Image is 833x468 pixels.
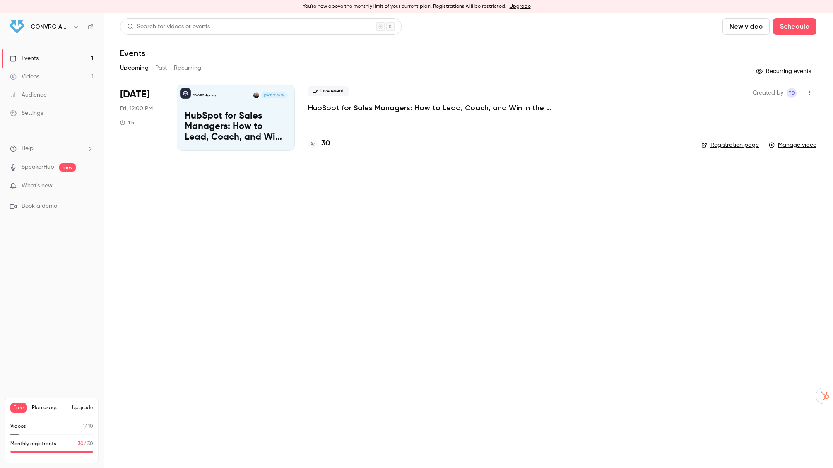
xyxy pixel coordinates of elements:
a: HubSpot for Sales Managers: How to Lead, Coach, and Win in the CRM [308,103,556,113]
div: Search for videos or events [127,22,210,31]
span: Free [10,403,27,413]
h1: Events [120,48,145,58]
h4: 30 [321,138,330,149]
p: / 30 [78,440,93,448]
a: HubSpot for Sales Managers: How to Lead, Coach, and Win in the CRMCONVRG AgencyTony Dowling[DATE]... [177,85,295,151]
button: Recurring events [752,65,816,78]
span: [DATE] [120,88,149,101]
p: Videos [10,423,26,430]
div: Events [10,54,39,63]
img: CONVRG Agency [10,20,24,34]
p: CONVRG Agency [193,93,216,97]
span: new [59,163,76,172]
a: Manage video [769,141,816,149]
span: 1 [83,424,84,429]
div: Aug 15 Fri, 12:00 PM (Europe/London) [120,85,164,151]
span: Tony Dowling [787,88,797,98]
a: 30 [308,138,330,149]
button: Recurring [174,61,202,75]
button: New video [722,18,770,35]
div: Settings [10,109,43,117]
p: Monthly registrants [10,440,56,448]
div: Videos [10,73,39,81]
span: TD [788,88,795,98]
span: 30 [78,441,84,446]
span: Plan usage [32,405,67,411]
div: Audience [10,91,47,99]
h6: CONVRG Agency [31,23,70,31]
button: Past [155,61,167,75]
span: Created by [753,88,783,98]
button: Upgrade [72,405,93,411]
li: help-dropdown-opener [10,144,94,153]
span: Book a demo [22,202,57,211]
span: What's new [22,182,53,190]
img: Tony Dowling [253,92,259,98]
span: Fri, 12:00 PM [120,104,153,113]
p: HubSpot for Sales Managers: How to Lead, Coach, and Win in the CRM [185,111,287,143]
a: Upgrade [510,3,531,10]
span: [DATE] 12:00 PM [261,92,286,98]
p: / 10 [83,423,93,430]
a: Registration page [701,141,759,149]
span: Help [22,144,34,153]
button: Schedule [773,18,816,35]
button: Upcoming [120,61,149,75]
div: 1 h [120,119,134,126]
a: SpeakerHub [22,163,54,172]
span: Live event [308,86,349,96]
